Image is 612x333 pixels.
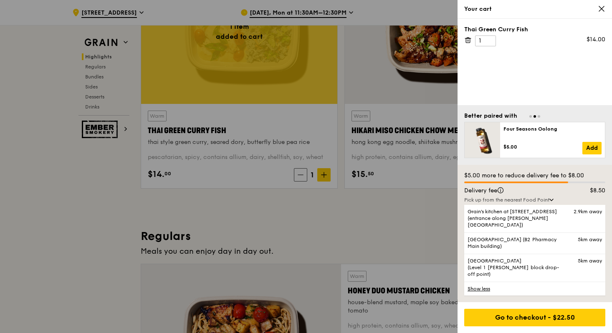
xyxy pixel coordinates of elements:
div: Delivery fee [459,187,573,195]
span: 5km away [578,257,602,264]
div: Four Seasons Oolong [503,126,602,132]
div: Thai Green Curry Fish [464,25,605,34]
div: Pick up from the nearest Food Point [464,197,605,203]
div: Go to checkout - $22.50 [464,309,605,326]
div: $5.00 more to reduce delivery fee to $8.00 [464,172,605,180]
div: Your cart [464,5,605,13]
a: Show less [464,282,605,295]
span: Go to slide 2 [534,115,536,118]
div: Better paired with [464,112,517,120]
span: 5km away [578,236,602,243]
div: $8.50 [573,187,611,195]
a: Add [582,142,602,154]
div: $14.00 [587,35,605,44]
div: $5.00 [503,144,582,150]
span: Grain's kitchen at [STREET_ADDRESS] (entrance along [PERSON_NAME][GEOGRAPHIC_DATA]) [468,208,569,228]
span: Go to slide 3 [538,115,540,118]
span: Go to slide 1 [529,115,532,118]
span: [GEOGRAPHIC_DATA] (B2 Pharmacy Main building) [468,236,569,250]
span: 2.9km away [574,208,602,215]
span: [GEOGRAPHIC_DATA] (Level 1 [PERSON_NAME] block drop-off point) [468,257,569,277]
